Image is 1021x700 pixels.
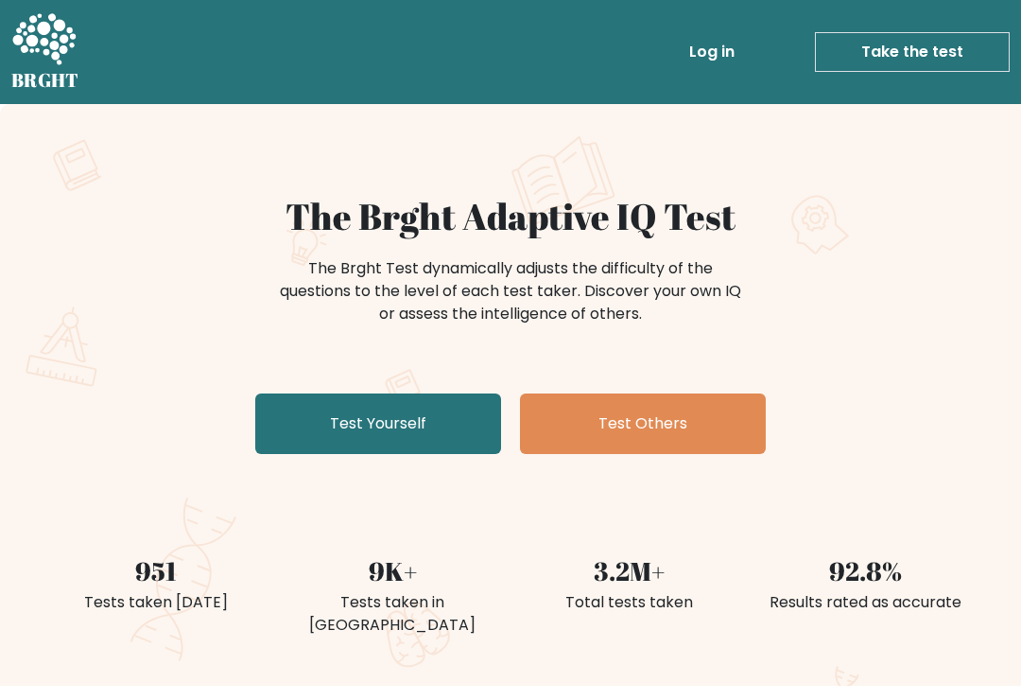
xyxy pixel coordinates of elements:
[520,394,766,454] a: Test Others
[682,33,742,71] a: Log in
[11,8,79,96] a: BRGHT
[286,552,499,591] div: 9K+
[49,195,972,238] h1: The Brght Adaptive IQ Test
[815,32,1010,72] a: Take the test
[274,257,747,325] div: The Brght Test dynamically adjusts the difficulty of the questions to the level of each test take...
[522,552,735,591] div: 3.2M+
[522,591,735,614] div: Total tests taken
[255,394,501,454] a: Test Yourself
[11,69,79,92] h5: BRGHT
[758,552,972,591] div: 92.8%
[758,591,972,614] div: Results rated as accurate
[49,591,263,614] div: Tests taken [DATE]
[49,552,263,591] div: 951
[286,591,499,637] div: Tests taken in [GEOGRAPHIC_DATA]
